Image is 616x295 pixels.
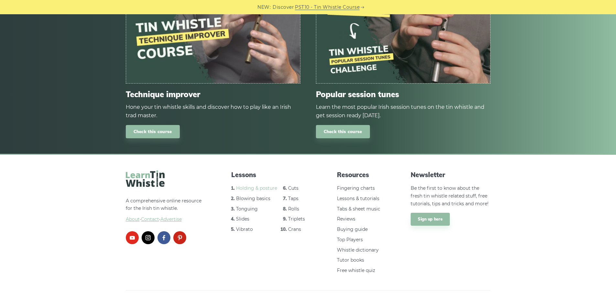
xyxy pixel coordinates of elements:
a: Buying guide [337,226,368,232]
div: Learn the most popular Irish session tunes on the tin whistle and get session ready [DATE]. [316,103,491,120]
a: Vibrato [236,226,253,232]
a: PST10 - Tin Whistle Course [295,4,360,11]
span: Discover [273,4,294,11]
a: Tabs & sheet music [337,206,380,212]
img: LearnTinWhistle.com [126,170,165,187]
a: Cuts [288,185,298,191]
a: Tonguing [236,206,258,212]
a: Top Players [337,237,363,243]
a: Rolls [288,206,299,212]
a: Sign up here [411,213,450,226]
p: Be the first to know about the fresh tin whistle related stuff, free tutorials, tips and tricks a... [411,185,490,208]
a: Check this course [126,125,180,138]
p: A comprehensive online resource for the Irish tin whistle. [126,197,205,223]
a: Whistle dictionary [337,247,379,253]
a: Holding & posture [236,185,277,191]
span: NEW: [257,4,271,11]
a: instagram [142,231,155,244]
a: Check this course [316,125,370,138]
a: Fingering charts [337,185,375,191]
a: Contact·Advertise [141,216,182,222]
a: Free whistle quiz [337,267,375,273]
a: About [126,216,140,222]
a: Taps [288,196,298,201]
a: Blowing basics [236,196,270,201]
a: Tutor books [337,257,364,263]
span: Popular session tunes [316,90,491,99]
a: Reviews [337,216,355,222]
a: Triplets [288,216,305,222]
a: youtube [126,231,139,244]
span: · [126,216,205,223]
a: facebook [157,231,170,244]
a: pinterest [173,231,186,244]
span: Newsletter [411,170,490,179]
span: Advertise [160,216,182,222]
span: Lessons [231,170,311,179]
span: Technique improver [126,90,300,99]
span: Contact [141,216,159,222]
a: Crans [288,226,301,232]
div: Hone your tin whistle skills and discover how to play like an Irish trad master. [126,103,300,120]
a: Lessons & tutorials [337,196,379,201]
span: Resources [337,170,385,179]
a: Slides [236,216,249,222]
